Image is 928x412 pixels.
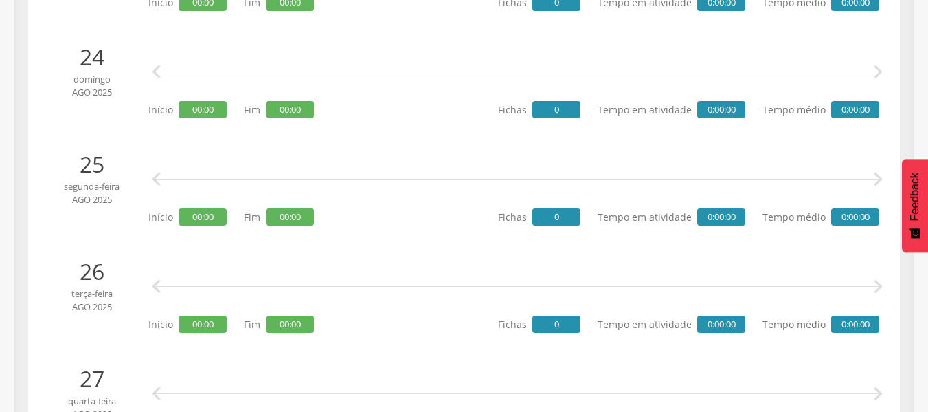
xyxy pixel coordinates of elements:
i:  [864,166,892,193]
button: Feedback - Mostrar pesquisa [902,159,928,252]
i:  [143,273,170,301]
span: 00:00 [179,101,227,118]
p: Tempo médio [762,208,879,226]
span: ago 2025 [45,193,138,206]
p: Tempo em atividade [598,208,745,226]
p: Tempo médio [762,316,879,333]
span: quarta-feira [45,395,138,408]
span: 0:00:00 [697,208,745,226]
p: 24 [45,41,138,73]
p: Fichas [498,101,580,118]
span: 00:00 [179,316,227,333]
p: 25 [45,149,138,180]
p: Fim [244,101,314,118]
p: Tempo em atividade [598,101,745,118]
span: 00:00 [179,208,227,226]
span: 00:00 [266,208,314,226]
span: Feedback [909,173,921,221]
span: 0:00:00 [831,101,879,118]
span: 00:00 [266,316,314,333]
p: Início [148,101,227,118]
p: Início [148,316,227,333]
p: Fichas [498,208,580,226]
span: 00:00 [266,101,314,118]
i:  [143,380,170,408]
span: 0:00:00 [831,208,879,226]
span: ago 2025 [45,86,138,99]
span: domingo [45,73,138,86]
span: 0 [532,208,580,226]
i:  [143,166,170,193]
i:  [864,380,892,408]
span: ago 2025 [45,301,138,314]
span: 0 [532,316,580,333]
i:  [864,58,892,86]
i:  [143,58,170,86]
span: 0:00:00 [697,101,745,118]
i:  [864,273,892,301]
span: terça-feira [45,288,138,301]
p: Tempo médio [762,101,879,118]
span: 0 [532,101,580,118]
p: Fim [244,208,314,226]
p: Fim [244,316,314,333]
p: 27 [45,363,138,395]
span: 0:00:00 [697,316,745,333]
span: 0:00:00 [831,316,879,333]
p: 26 [45,256,138,288]
p: Fichas [498,316,580,333]
p: Tempo em atividade [598,316,745,333]
p: Início [148,208,227,226]
span: segunda-feira [45,180,138,193]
